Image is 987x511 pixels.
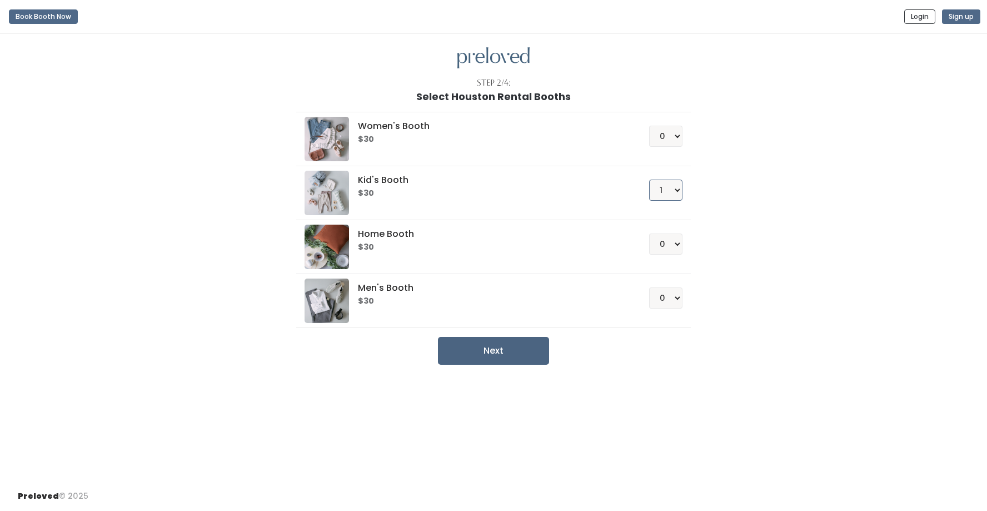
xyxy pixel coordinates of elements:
h5: Women's Booth [358,121,622,131]
span: Preloved [18,490,59,502]
img: preloved logo [305,279,349,323]
h6: $30 [358,297,622,306]
h6: $30 [358,243,622,252]
img: preloved logo [305,225,349,269]
button: Login [904,9,935,24]
h5: Home Booth [358,229,622,239]
img: preloved logo [457,47,530,69]
h1: Select Houston Rental Booths [416,91,571,102]
div: Step 2/4: [477,77,511,89]
img: preloved logo [305,171,349,215]
img: preloved logo [305,117,349,161]
h5: Kid's Booth [358,175,622,185]
button: Book Booth Now [9,9,78,24]
div: © 2025 [18,482,88,502]
button: Sign up [942,9,980,24]
button: Next [438,337,549,365]
a: Book Booth Now [9,4,78,29]
h5: Men's Booth [358,283,622,293]
h6: $30 [358,135,622,144]
h6: $30 [358,189,622,198]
